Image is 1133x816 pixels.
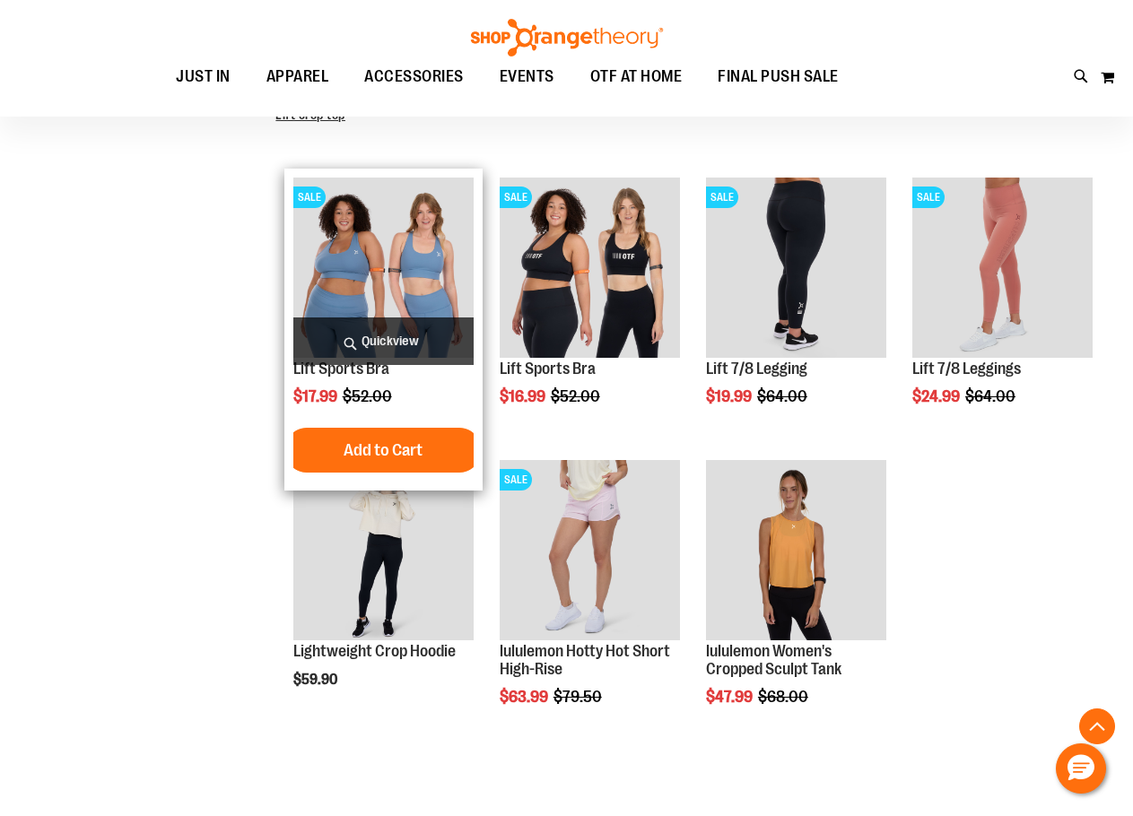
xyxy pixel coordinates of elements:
span: $79.50 [553,688,605,706]
span: $47.99 [706,688,755,706]
div: product [284,169,483,490]
span: SALE [500,469,532,490]
span: $63.99 [500,688,551,706]
img: Main view of 2024 October Lift Sports Bra [500,178,680,358]
span: SALE [500,187,532,208]
span: ACCESSORIES [364,56,464,97]
a: Main of 2024 Covention Lift Sports BraSALE [293,178,474,360]
a: Product image for lululemon Sculpt Crop Tank [706,460,886,643]
span: $68.00 [758,688,811,706]
a: Lift Sports Bra [293,360,389,378]
a: EVENTS [482,56,572,98]
div: product [284,451,483,734]
span: $17.99 [293,387,340,405]
span: APPAREL [266,56,329,97]
img: Main of 2024 Covention Lift Sports Bra [293,178,474,358]
a: Lightweight Crop Hoodie [293,642,456,660]
span: $24.99 [912,387,963,405]
div: product [903,169,1102,451]
span: $64.00 [965,387,1018,405]
span: $59.90 [293,672,340,688]
span: SALE [293,187,326,208]
img: Lightweight Crop Hoodie [293,460,474,640]
img: lululemon Hotty Hot Short High-Rise [500,460,680,640]
span: $52.00 [343,387,395,405]
button: Back To Top [1079,708,1115,744]
span: $64.00 [757,387,810,405]
img: Product image for Lift 7/8 Leggings [912,178,1093,358]
img: Shop Orangetheory [468,19,666,56]
div: product [697,169,895,451]
span: $52.00 [551,387,603,405]
a: Lift 7/8 Legging [706,360,807,378]
a: ACCESSORIES [346,56,482,98]
a: lululemon Hotty Hot Short High-Rise [500,642,670,678]
img: 2024 October Lift 7/8 Legging [706,178,886,358]
div: product [491,451,689,751]
span: $19.99 [706,387,754,405]
a: Lightweight Crop Hoodie [293,460,474,643]
button: Hello, have a question? Let’s chat. [1056,743,1106,794]
div: product [697,451,895,751]
a: Lift Sports Bra [500,360,596,378]
span: FINAL PUSH SALE [718,56,839,97]
span: EVENTS [500,56,554,97]
span: SALE [912,187,945,208]
span: JUST IN [176,56,231,97]
span: SALE [706,187,738,208]
a: Main view of 2024 October Lift Sports BraSALE [500,178,680,360]
a: FINAL PUSH SALE [700,56,857,98]
span: Add to Cart [344,440,423,460]
img: Product image for lululemon Sculpt Crop Tank [706,460,886,640]
a: 2024 October Lift 7/8 LeggingSALE [706,178,886,360]
a: Quickview [293,317,474,365]
button: Add to Cart [284,428,482,473]
a: Lift 7/8 Leggings [912,360,1021,378]
div: product [491,169,689,451]
a: lululemon Women's Cropped Sculpt Tank [706,642,841,678]
span: $16.99 [500,387,548,405]
a: JUST IN [158,56,248,98]
a: Product image for Lift 7/8 LeggingsSALE [912,178,1093,360]
span: OTF AT HOME [590,56,683,97]
a: lululemon Hotty Hot Short High-RiseSALE [500,460,680,643]
a: OTF AT HOME [572,56,701,98]
a: APPAREL [248,56,347,98]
